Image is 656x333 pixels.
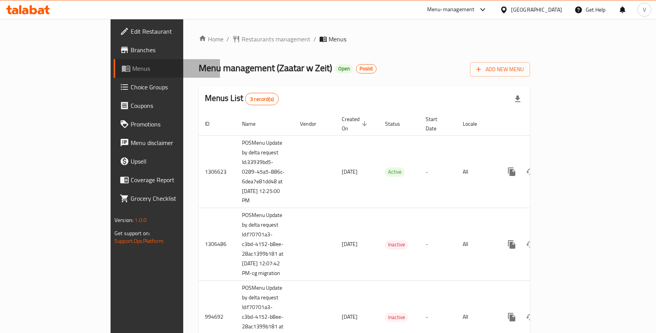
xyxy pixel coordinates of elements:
[511,5,562,14] div: [GEOGRAPHIC_DATA]
[385,167,405,177] div: Active
[385,119,410,128] span: Status
[114,152,220,171] a: Upsell
[643,5,646,14] span: V
[114,189,220,208] a: Grocery Checklist
[114,228,150,238] span: Get support on:
[205,92,279,105] h2: Menus List
[476,65,524,74] span: Add New Menu
[245,93,279,105] div: Total records count
[114,59,220,78] a: Menus
[427,5,475,14] div: Menu-management
[242,34,310,44] span: Restaurants management
[463,119,487,128] span: Locale
[342,167,358,177] span: [DATE]
[314,34,316,44] li: /
[131,45,214,55] span: Branches
[114,215,133,225] span: Version:
[131,157,214,166] span: Upsell
[385,167,405,176] span: Active
[385,240,408,249] span: Inactive
[521,162,540,181] button: Change Status
[342,239,358,249] span: [DATE]
[114,96,220,115] a: Coupons
[232,34,310,44] a: Restaurants management
[114,22,220,41] a: Edit Restaurant
[342,114,370,133] span: Created On
[131,82,214,92] span: Choice Groups
[356,65,376,72] span: Posist
[419,208,457,281] td: -
[131,120,214,129] span: Promotions
[385,313,408,322] span: Inactive
[335,65,353,72] span: Open
[199,59,332,77] span: Menu management ( Zaatar w Zeit )
[457,135,496,208] td: All
[242,119,266,128] span: Name
[521,308,540,326] button: Change Status
[114,236,164,246] a: Support.OpsPlatform
[227,34,229,44] li: /
[131,101,214,110] span: Coupons
[503,235,521,254] button: more
[199,34,530,44] nav: breadcrumb
[426,114,447,133] span: Start Date
[419,135,457,208] td: -
[114,41,220,59] a: Branches
[131,194,214,203] span: Grocery Checklist
[205,119,220,128] span: ID
[457,208,496,281] td: All
[329,34,346,44] span: Menus
[503,308,521,326] button: more
[114,133,220,152] a: Menu disclaimer
[342,312,358,322] span: [DATE]
[131,27,214,36] span: Edit Restaurant
[503,162,521,181] button: more
[521,235,540,254] button: Change Status
[131,138,214,147] span: Menu disclaimer
[132,64,214,73] span: Menus
[114,115,220,133] a: Promotions
[236,135,294,208] td: POSMenu Update by delta request Id:33939bd5-0289-45a5-886c-6dea7e81dd48 at [DATE] 12:25:00 PM
[300,119,326,128] span: Vendor
[131,175,214,184] span: Coverage Report
[470,62,530,77] button: Add New Menu
[335,64,353,73] div: Open
[496,112,583,136] th: Actions
[236,208,294,281] td: POSMenu Update by delta request Id:f70701a3-c3bd-4152-b8ee-28ac1399b181 at [DATE] 12:07:42 PM-cg ...
[114,171,220,189] a: Coverage Report
[245,96,278,103] span: 3 record(s)
[114,78,220,96] a: Choice Groups
[135,215,147,225] span: 1.0.0
[508,90,527,108] div: Export file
